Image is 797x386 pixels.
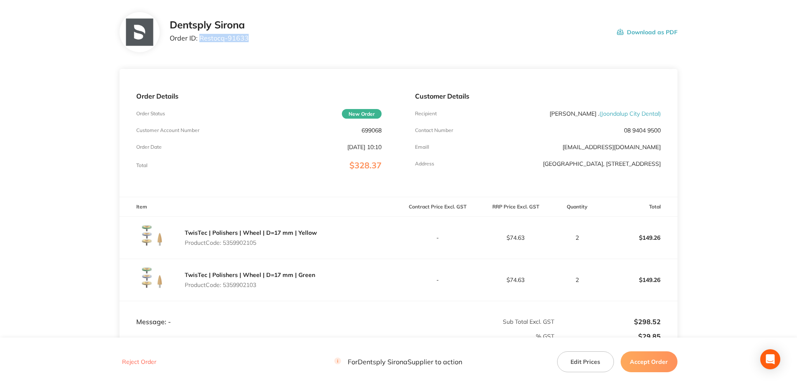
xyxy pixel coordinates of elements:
th: Quantity [555,197,599,217]
p: 2 [555,234,599,241]
p: [PERSON_NAME] . [550,110,661,117]
p: Product Code: 5359902105 [185,239,317,246]
button: Download as PDF [617,19,677,45]
p: 2 [555,277,599,283]
a: [EMAIL_ADDRESS][DOMAIN_NAME] [563,143,661,151]
a: TwisTec | Polishers | Wheel | D=17 mm | Yellow [185,229,317,236]
p: Emaill [415,144,429,150]
span: $328.37 [349,160,382,170]
p: $298.52 [555,318,661,325]
th: Item [120,197,398,217]
td: Message: - [120,301,398,326]
span: New Order [342,109,382,119]
p: - [399,234,476,241]
p: $74.63 [477,234,554,241]
p: $149.26 [600,270,677,290]
p: Recipient [415,111,437,117]
span: ( Joondalup City Dental ) [599,110,661,117]
a: TwisTec | Polishers | Wheel | D=17 mm | Green [185,271,315,279]
p: - [399,277,476,283]
p: Product Code: 5359902103 [185,282,315,288]
p: $149.26 [600,228,677,248]
h2: Dentsply Sirona [170,19,249,31]
p: % GST [120,333,554,340]
button: Edit Prices [557,351,614,372]
p: Customer Details [415,92,660,100]
img: NTllNzd2NQ [126,19,153,46]
p: [GEOGRAPHIC_DATA], [STREET_ADDRESS] [543,160,661,167]
p: Contact Number [415,127,453,133]
p: 699068 [362,127,382,134]
p: Address [415,161,434,167]
div: Open Intercom Messenger [760,349,780,369]
img: YzhvdWZiMQ [136,217,178,259]
p: $74.63 [477,277,554,283]
p: Order ID: Restocq- 91633 [170,34,249,42]
th: RRP Price Excl. GST [476,197,555,217]
th: Total [599,197,677,217]
p: Order Status [136,111,165,117]
img: anRkYjA1bA [136,259,178,301]
p: 08 9404 9500 [624,127,661,134]
p: For Dentsply Sirona Supplier to action [334,358,462,366]
p: Sub Total Excl. GST [399,318,554,325]
p: [DATE] 10:10 [347,144,382,150]
p: Customer Account Number [136,127,199,133]
th: Contract Price Excl. GST [398,197,476,217]
p: $29.85 [555,333,661,340]
p: Total [136,163,148,168]
p: Order Date [136,144,162,150]
p: Order Details [136,92,382,100]
button: Accept Order [621,351,677,372]
button: Reject Order [120,358,159,366]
